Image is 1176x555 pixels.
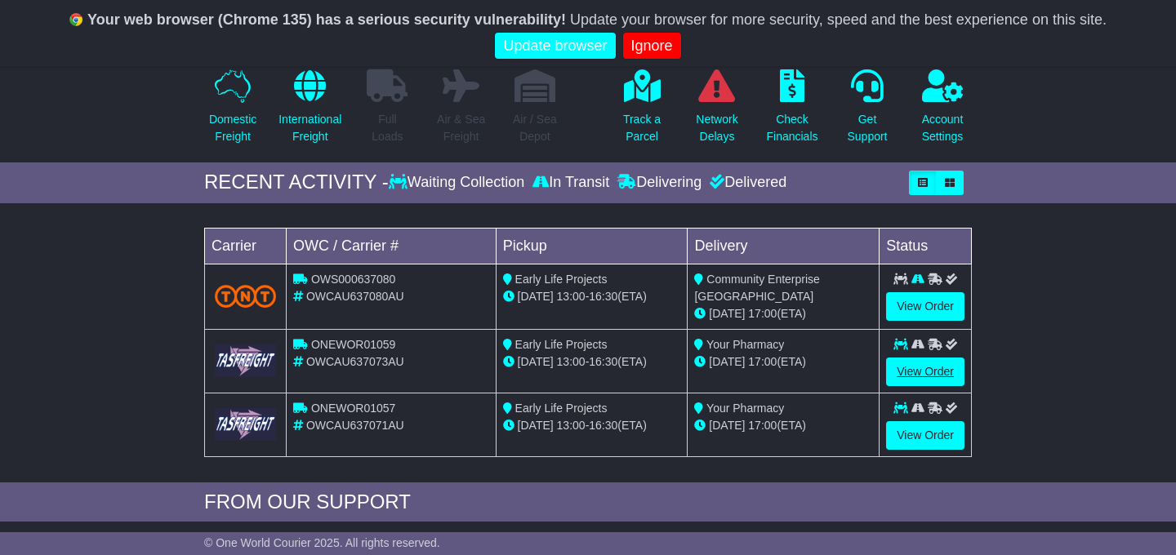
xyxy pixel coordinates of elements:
[306,419,404,432] span: OWCAU637071AU
[87,11,566,28] b: Your web browser (Chrome 135) has a serious security vulnerability!
[846,69,888,154] a: GetSupport
[557,355,586,368] span: 13:00
[921,69,964,154] a: AccountSettings
[765,69,818,154] a: CheckFinancials
[367,111,408,145] p: Full Loads
[623,33,681,60] a: Ignore
[880,228,972,264] td: Status
[518,355,554,368] span: [DATE]
[886,292,964,321] a: View Order
[515,273,608,286] span: Early Life Projects
[706,402,784,415] span: Your Pharmacy
[847,111,887,145] p: Get Support
[503,353,681,371] div: - (ETA)
[215,344,276,376] img: GetCarrierServiceLogo
[437,111,485,145] p: Air & Sea Freight
[709,307,745,320] span: [DATE]
[311,338,395,351] span: ONEWOR01059
[518,419,554,432] span: [DATE]
[694,305,872,322] div: (ETA)
[278,111,341,145] p: International Freight
[613,174,706,192] div: Delivering
[306,290,404,303] span: OWCAU637080AU
[496,228,688,264] td: Pickup
[709,419,745,432] span: [DATE]
[748,307,777,320] span: 17:00
[557,290,586,303] span: 13:00
[706,174,786,192] div: Delivered
[694,273,819,303] span: Community Enterprise [GEOGRAPHIC_DATA]
[495,33,615,60] a: Update browser
[215,408,276,440] img: GetCarrierServiceLogo
[287,228,497,264] td: OWC / Carrier #
[688,228,880,264] td: Delivery
[513,111,557,145] p: Air / Sea Depot
[515,402,608,415] span: Early Life Projects
[204,491,972,514] div: FROM OUR SUPPORT
[748,355,777,368] span: 17:00
[208,69,257,154] a: DomesticFreight
[922,111,964,145] p: Account Settings
[766,111,817,145] p: Check Financials
[204,171,389,194] div: RECENT ACTIVITY -
[622,69,661,154] a: Track aParcel
[205,228,287,264] td: Carrier
[311,402,395,415] span: ONEWOR01057
[503,417,681,434] div: - (ETA)
[306,355,404,368] span: OWCAU637073AU
[570,11,1107,28] span: Update your browser for more security, speed and the best experience on this site.
[696,111,737,145] p: Network Delays
[204,536,440,549] span: © One World Courier 2025. All rights reserved.
[278,69,342,154] a: InternationalFreight
[694,417,872,434] div: (ETA)
[589,290,617,303] span: 16:30
[706,338,784,351] span: Your Pharmacy
[503,288,681,305] div: - (ETA)
[589,355,617,368] span: 16:30
[886,421,964,450] a: View Order
[209,111,256,145] p: Domestic Freight
[709,355,745,368] span: [DATE]
[886,357,964,386] a: View Order
[695,69,738,154] a: NetworkDelays
[311,273,396,286] span: OWS000637080
[515,338,608,351] span: Early Life Projects
[389,174,528,192] div: Waiting Collection
[557,419,586,432] span: 13:00
[694,353,872,371] div: (ETA)
[748,419,777,432] span: 17:00
[589,419,617,432] span: 16:30
[518,290,554,303] span: [DATE]
[215,285,276,307] img: TNT_Domestic.png
[623,111,661,145] p: Track a Parcel
[528,174,613,192] div: In Transit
